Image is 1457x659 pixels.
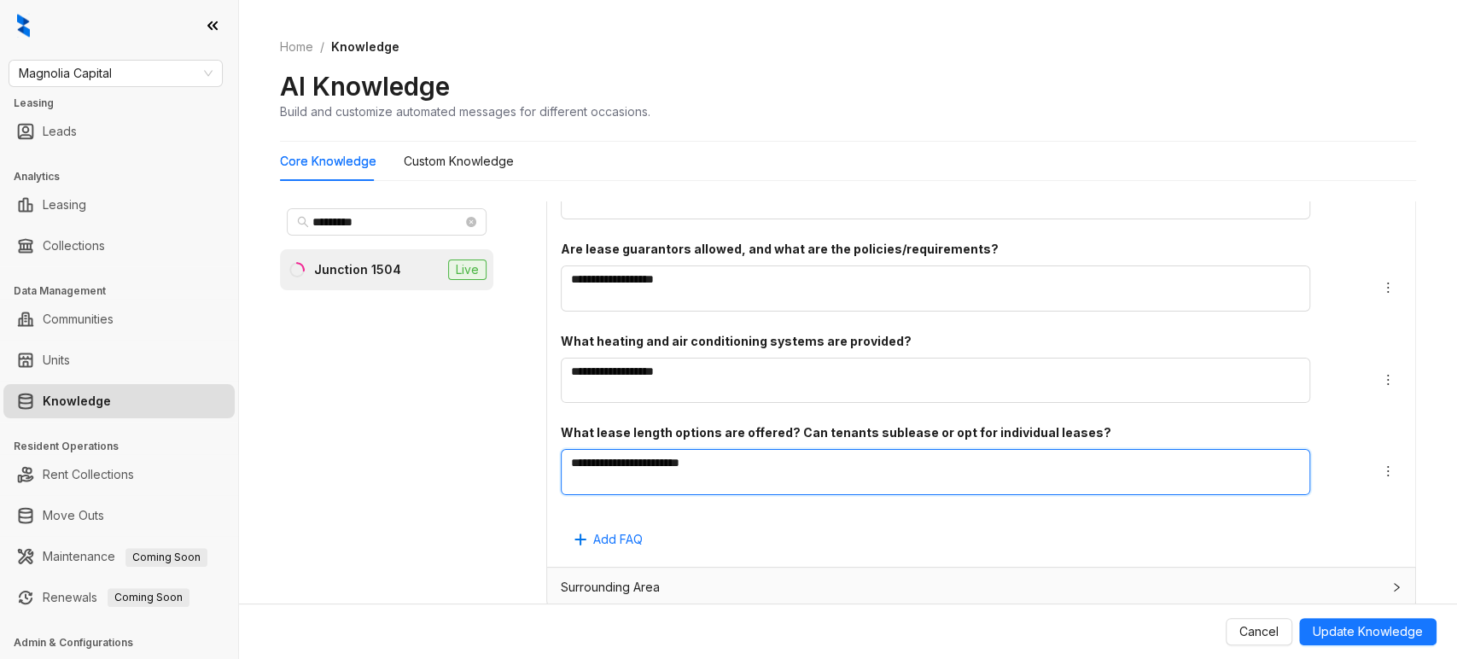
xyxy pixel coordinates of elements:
[547,568,1415,607] div: Surrounding Area
[43,302,114,336] a: Communities
[331,39,399,54] span: Knowledge
[125,548,207,567] span: Coming Soon
[43,343,70,377] a: Units
[1381,464,1395,478] span: more
[14,169,238,184] h3: Analytics
[43,114,77,149] a: Leads
[448,260,487,280] span: Live
[277,38,317,56] a: Home
[3,384,235,418] li: Knowledge
[280,70,450,102] h2: AI Knowledge
[3,229,235,263] li: Collections
[19,61,213,86] span: Magnolia Capital
[3,302,235,336] li: Communities
[297,216,309,228] span: search
[320,38,324,56] li: /
[14,283,238,299] h3: Data Management
[593,530,643,549] span: Add FAQ
[280,102,650,120] div: Build and customize automated messages for different occasions.
[108,588,189,607] span: Coming Soon
[3,580,235,615] li: Renewals
[3,188,235,222] li: Leasing
[314,260,401,279] div: Junction 1504
[43,499,104,533] a: Move Outs
[43,580,189,615] a: RenewalsComing Soon
[3,499,235,533] li: Move Outs
[3,539,235,574] li: Maintenance
[43,458,134,492] a: Rent Collections
[466,217,476,227] span: close-circle
[280,152,376,171] div: Core Knowledge
[1381,373,1395,387] span: more
[404,152,514,171] div: Custom Knowledge
[3,114,235,149] li: Leads
[14,635,238,650] h3: Admin & Configurations
[561,423,1354,442] div: What lease length options are offered? Can tenants sublease or opt for individual leases?
[43,384,111,418] a: Knowledge
[561,240,1354,259] div: Are lease guarantors allowed, and what are the policies/requirements?
[3,458,235,492] li: Rent Collections
[14,96,238,111] h3: Leasing
[14,439,238,454] h3: Resident Operations
[1381,281,1395,295] span: more
[43,188,86,222] a: Leasing
[3,343,235,377] li: Units
[1391,582,1402,592] span: collapsed
[561,332,1354,351] div: What heating and air conditioning systems are provided?
[561,578,660,597] span: Surrounding Area
[17,14,30,38] img: logo
[43,229,105,263] a: Collections
[561,526,656,553] button: Add FAQ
